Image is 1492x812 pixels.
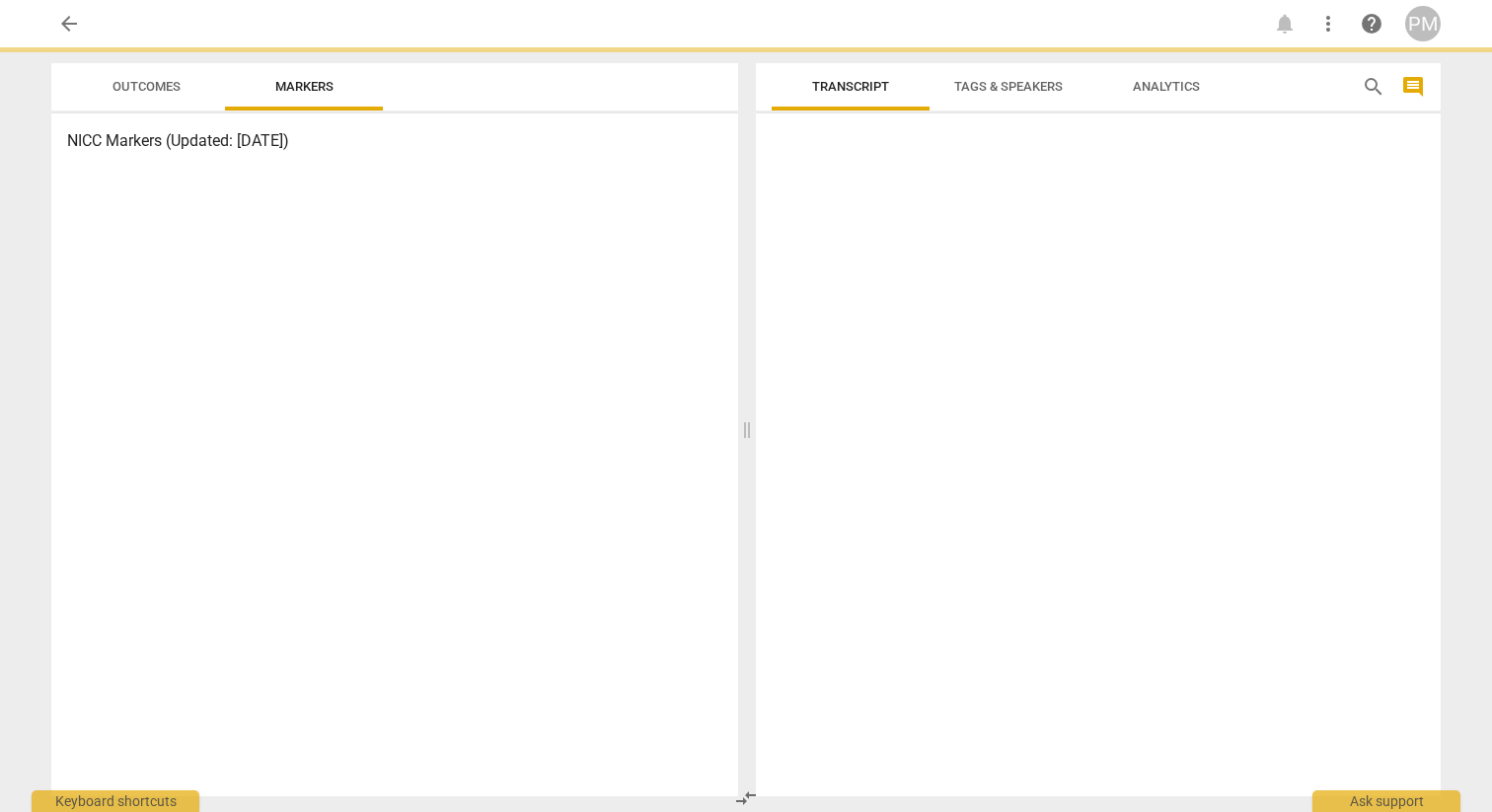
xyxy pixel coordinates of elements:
[1401,75,1425,99] span: comment
[67,129,722,153] h3: NICC Markers (Updated: [DATE])
[1405,6,1441,41] button: PM
[954,79,1063,94] span: Tags & Speakers
[1354,6,1389,41] a: Help
[1360,12,1383,36] span: help
[1316,12,1340,36] span: more_vert
[1397,71,1429,103] button: Show/Hide comments
[57,12,81,36] span: arrow_back
[32,790,199,812] div: Keyboard shortcuts
[1133,79,1200,94] span: Analytics
[112,79,181,94] span: Outcomes
[1312,790,1460,812] div: Ask support
[1358,71,1389,103] button: Search
[1362,75,1385,99] span: search
[275,79,334,94] span: Markers
[734,786,758,810] span: compare_arrows
[812,79,889,94] span: Transcript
